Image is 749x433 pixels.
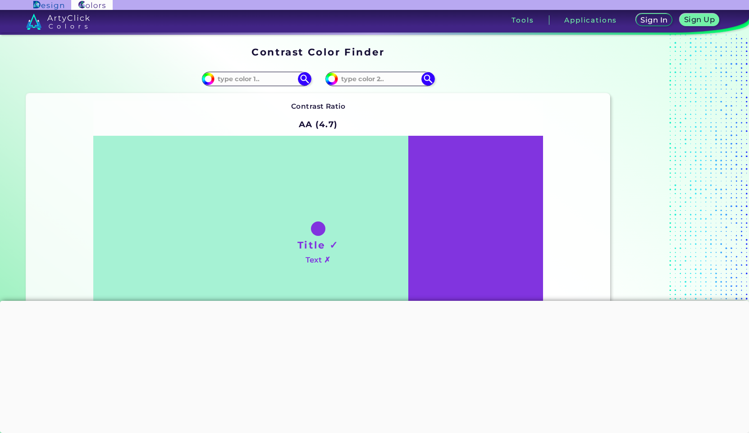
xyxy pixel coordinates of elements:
[564,17,617,23] h3: Applications
[338,73,422,85] input: type color 2..
[26,14,90,30] img: logo_artyclick_colors_white.svg
[251,45,384,59] h1: Contrast Color Finder
[642,17,666,23] h5: Sign In
[298,72,311,86] img: icon search
[291,102,346,111] strong: Contrast Ratio
[512,17,534,23] h3: Tools
[682,14,717,26] a: Sign Up
[297,238,339,252] h1: Title ✓
[685,16,713,23] h5: Sign Up
[421,72,435,86] img: icon search
[215,73,298,85] input: type color 1..
[295,114,342,134] h2: AA (4.7)
[306,253,330,267] h4: Text ✗
[638,14,671,26] a: Sign In
[33,1,64,9] img: ArtyClick Design logo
